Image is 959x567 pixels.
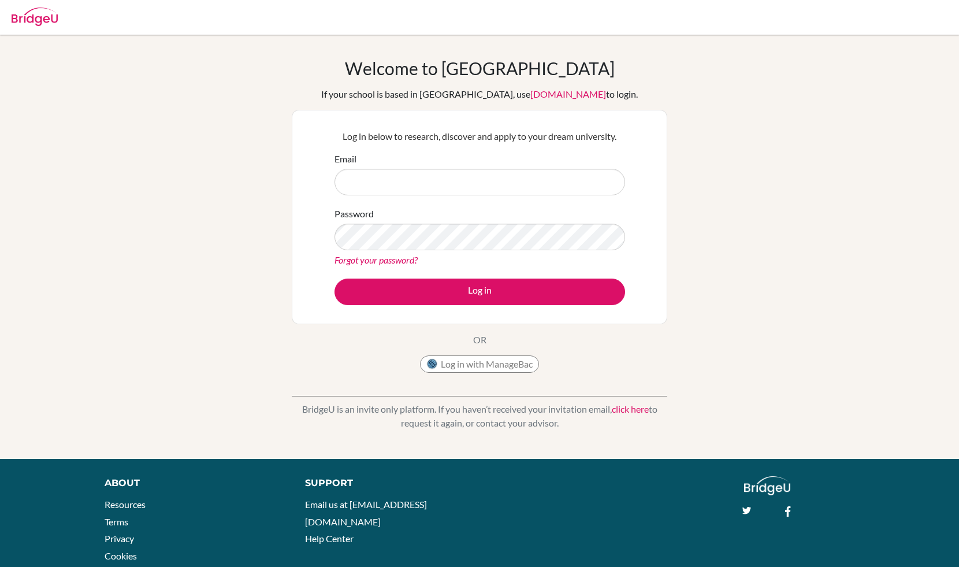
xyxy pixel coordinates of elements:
[292,402,667,430] p: BridgeU is an invite only platform. If you haven’t received your invitation email, to request it ...
[305,499,427,527] a: Email us at [EMAIL_ADDRESS][DOMAIN_NAME]
[334,152,356,166] label: Email
[305,533,354,544] a: Help Center
[12,8,58,26] img: Bridge-U
[105,499,146,510] a: Resources
[744,476,791,495] img: logo_white@2x-f4f0deed5e89b7ecb1c2cc34c3e3d731f90f0f143d5ea2071677605dd97b5244.png
[345,58,615,79] h1: Welcome to [GEOGRAPHIC_DATA]
[420,355,539,373] button: Log in with ManageBac
[334,207,374,221] label: Password
[530,88,606,99] a: [DOMAIN_NAME]
[334,279,625,305] button: Log in
[473,333,486,347] p: OR
[334,129,625,143] p: Log in below to research, discover and apply to your dream university.
[305,476,467,490] div: Support
[105,476,279,490] div: About
[321,87,638,101] div: If your school is based in [GEOGRAPHIC_DATA], use to login.
[105,550,137,561] a: Cookies
[105,516,128,527] a: Terms
[334,254,418,265] a: Forgot your password?
[612,403,649,414] a: click here
[105,533,134,544] a: Privacy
